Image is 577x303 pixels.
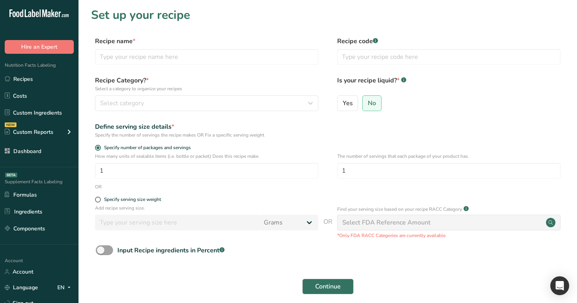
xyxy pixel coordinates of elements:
div: Custom Reports [5,128,53,136]
p: Add recipe serving size. [95,204,318,212]
input: Type your recipe name here [95,49,318,65]
div: Open Intercom Messenger [550,276,569,295]
p: Find your serving size based on your recipe RACC Category [337,206,462,213]
p: Select a category to organize your recipes [95,85,318,92]
p: *Only FDA RACC Categories are currently available [337,232,561,239]
span: OR [323,217,332,239]
div: EN [57,283,74,292]
button: Hire an Expert [5,40,74,54]
span: No [368,99,376,107]
div: Specify the number of servings the recipe makes OR Fix a specific serving weight [95,131,318,139]
input: Type your recipe code here [337,49,561,65]
span: Select category [100,99,144,108]
div: Select FDA Reference Amount [342,218,431,227]
div: Specify serving size weight [104,197,161,203]
p: The number of servings that each package of your product has. [337,153,561,160]
input: Type your serving size here [95,215,259,230]
label: Recipe Category? [95,76,318,92]
div: Input Recipe ingredients in Percent [117,246,225,255]
p: How many units of sealable items (i.e. bottle or packet) Does this recipe make. [95,153,318,160]
h1: Set up your recipe [91,6,564,24]
label: Is your recipe liquid? [337,76,561,92]
div: BETA [5,173,17,177]
a: Language [5,281,38,294]
label: Recipe code [337,37,561,46]
span: Specify number of packages and servings [101,145,191,151]
span: Yes [343,99,353,107]
label: Recipe name [95,37,318,46]
div: Define serving size details [95,122,318,131]
button: Select category [95,95,318,111]
div: NEW [5,122,16,127]
div: OR [95,183,102,190]
button: Continue [302,279,354,294]
span: Continue [315,282,341,291]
